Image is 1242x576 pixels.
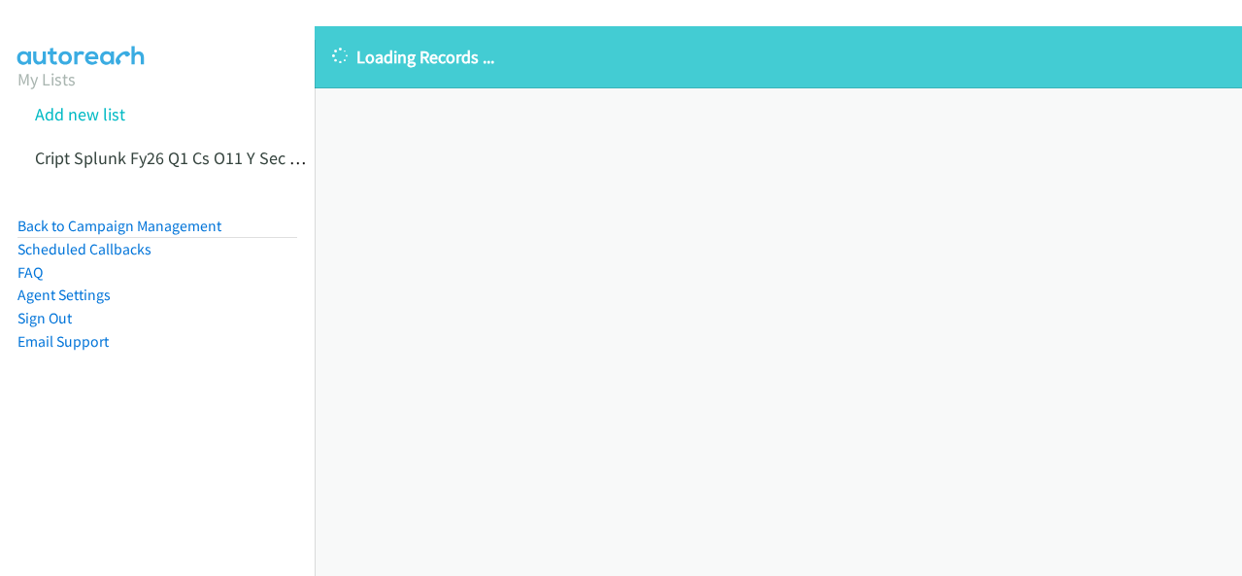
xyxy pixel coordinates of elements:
a: Cript Splunk Fy26 Q1 Cs O11 Y Sec Dmai Dm [35,147,356,169]
a: My Lists [17,68,76,90]
a: Agent Settings [17,286,111,304]
a: Sign Out [17,309,72,327]
a: Add new list [35,103,125,125]
a: Scheduled Callbacks [17,240,151,258]
p: Loading Records ... [332,44,1225,70]
a: FAQ [17,263,43,282]
a: Email Support [17,332,109,351]
a: Back to Campaign Management [17,217,221,235]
